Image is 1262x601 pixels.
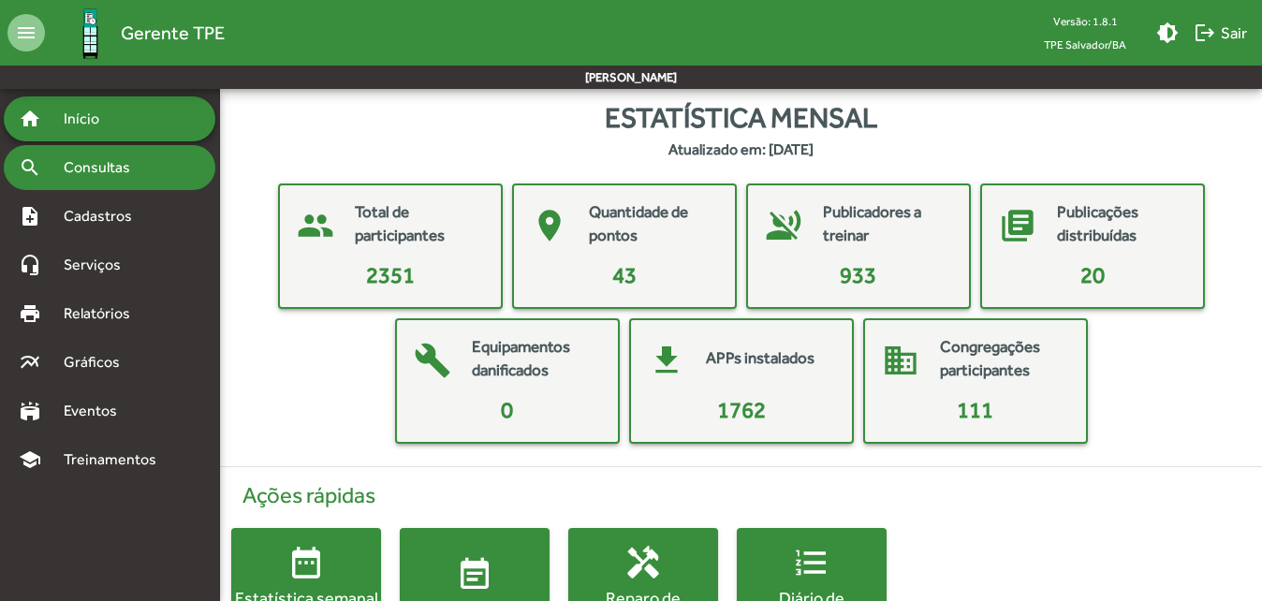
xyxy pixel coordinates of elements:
span: 2351 [366,262,415,287]
mat-icon: logout [1194,22,1216,44]
mat-card-title: Quantidade de pontos [589,200,716,248]
button: Sair [1186,16,1255,50]
span: Serviços [52,254,146,276]
strong: Atualizado em: [DATE] [668,139,814,161]
img: Logo [60,3,121,64]
span: Sair [1194,16,1247,50]
mat-icon: print [19,302,41,325]
mat-card-title: Congregações participantes [940,335,1067,383]
span: Consultas [52,156,154,179]
mat-icon: note_add [19,205,41,227]
mat-icon: search [19,156,41,179]
span: Início [52,108,126,130]
span: 0 [501,397,513,422]
mat-icon: format_list_numbered [793,544,830,581]
span: Gráficos [52,351,145,374]
span: TPE Salvador/BA [1029,33,1141,56]
mat-icon: voice_over_off [756,198,812,254]
mat-icon: place [521,198,578,254]
span: 111 [957,397,993,422]
mat-icon: home [19,108,41,130]
mat-icon: event_note [456,556,493,594]
div: Versão: 1.8.1 [1029,9,1141,33]
a: Gerente TPE [45,3,225,64]
mat-card-title: APPs instalados [706,346,814,371]
mat-icon: get_app [638,332,695,388]
span: Gerente TPE [121,18,225,48]
mat-card-title: Publicadores a treinar [823,200,950,248]
span: 20 [1080,262,1105,287]
mat-icon: library_books [990,198,1046,254]
mat-icon: school [19,448,41,471]
span: Eventos [52,400,142,422]
mat-card-title: Total de participantes [355,200,482,248]
span: Treinamentos [52,448,179,471]
mat-icon: brightness_medium [1156,22,1179,44]
mat-card-title: Publicações distribuídas [1057,200,1184,248]
span: 933 [840,262,876,287]
mat-icon: menu [7,14,45,51]
mat-icon: headset_mic [19,254,41,276]
span: 43 [612,262,637,287]
span: 1762 [717,397,766,422]
span: Relatórios [52,302,154,325]
span: Estatística mensal [605,96,877,139]
mat-icon: multiline_chart [19,351,41,374]
span: Cadastros [52,205,156,227]
mat-icon: people [287,198,344,254]
mat-icon: domain [873,332,929,388]
h4: Ações rápidas [231,482,1251,509]
mat-icon: handyman [624,544,662,581]
mat-icon: stadium [19,400,41,422]
mat-icon: date_range [287,544,325,581]
mat-card-title: Equipamentos danificados [472,335,599,383]
mat-icon: build [404,332,461,388]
